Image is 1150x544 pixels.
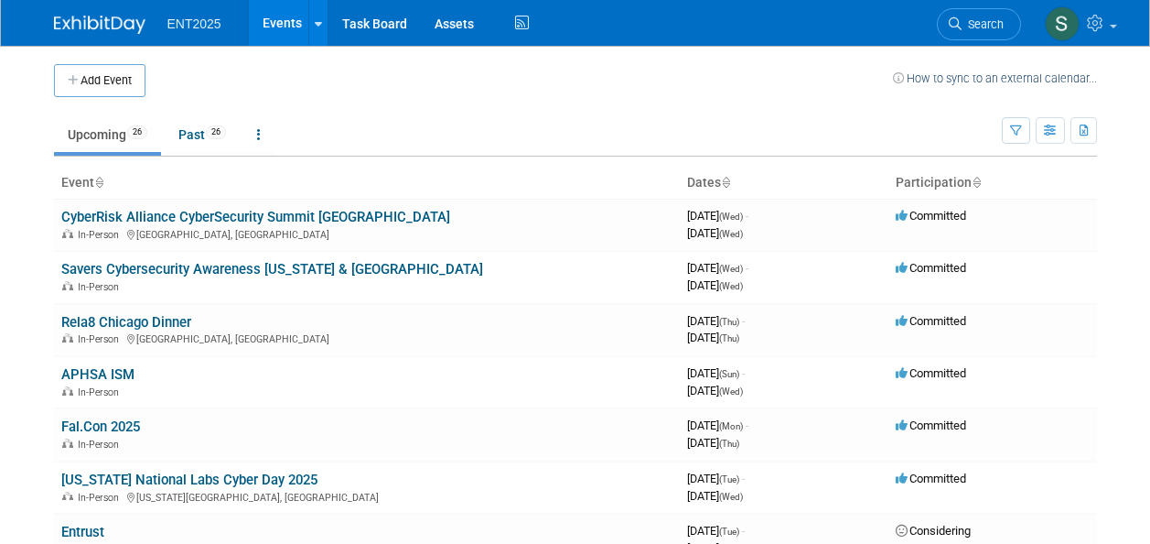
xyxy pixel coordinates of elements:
[719,317,739,327] span: (Thu)
[687,209,748,223] span: [DATE]
[62,386,73,396] img: In-Person Event
[62,492,73,501] img: In-Person Event
[719,474,739,484] span: (Tue)
[721,175,730,190] a: Sort by Start Date
[687,472,745,485] span: [DATE]
[962,17,1004,31] span: Search
[62,333,73,343] img: In-Person Event
[78,386,124,398] span: In-Person
[742,366,745,380] span: -
[719,281,743,291] span: (Wed)
[61,314,191,331] a: Rela8 Chicago Dinner
[687,278,743,292] span: [DATE]
[78,492,124,504] span: In-Person
[78,281,124,293] span: In-Person
[687,384,743,397] span: [DATE]
[687,419,748,432] span: [DATE]
[61,366,134,383] a: APHSA ISM
[680,168,888,199] th: Dates
[888,168,1097,199] th: Participation
[54,64,145,97] button: Add Event
[54,117,161,152] a: Upcoming26
[719,264,743,274] span: (Wed)
[62,439,73,448] img: In-Person Event
[687,366,745,380] span: [DATE]
[719,333,739,343] span: (Thu)
[719,421,743,431] span: (Mon)
[896,366,966,380] span: Committed
[746,261,748,275] span: -
[719,492,743,502] span: (Wed)
[687,489,743,503] span: [DATE]
[61,524,104,540] a: Entrust
[896,209,966,223] span: Committed
[206,125,226,139] span: 26
[78,439,124,451] span: In-Person
[167,16,221,31] span: ENT2025
[896,524,971,538] span: Considering
[687,524,745,538] span: [DATE]
[687,314,745,328] span: [DATE]
[896,261,966,275] span: Committed
[719,439,739,449] span: (Thu)
[127,125,147,139] span: 26
[62,281,73,290] img: In-Person Event
[719,386,743,397] span: (Wed)
[61,226,672,241] div: [GEOGRAPHIC_DATA], [GEOGRAPHIC_DATA]
[61,489,672,504] div: [US_STATE][GEOGRAPHIC_DATA], [GEOGRAPHIC_DATA]
[742,524,745,538] span: -
[896,314,966,328] span: Committed
[54,16,145,34] img: ExhibitDay
[1045,6,1080,41] img: Stephanie Silva
[61,472,317,488] a: [US_STATE] National Labs Cyber Day 2025
[937,8,1021,40] a: Search
[972,175,981,190] a: Sort by Participation Type
[687,226,743,240] span: [DATE]
[719,369,739,379] span: (Sun)
[687,331,739,344] span: [DATE]
[61,209,450,225] a: CyberRisk Alliance CyberSecurity Summit [GEOGRAPHIC_DATA]
[94,175,103,190] a: Sort by Event Name
[719,229,743,239] span: (Wed)
[896,419,966,432] span: Committed
[54,168,680,199] th: Event
[719,212,743,222] span: (Wed)
[61,419,140,435] a: Fal.Con 2025
[746,209,748,223] span: -
[896,472,966,485] span: Committed
[61,261,483,277] a: Savers Cybersecurity Awareness [US_STATE] & [GEOGRAPHIC_DATA]
[165,117,240,152] a: Past26
[687,436,739,450] span: [DATE]
[893,71,1097,85] a: How to sync to an external calendar...
[719,527,739,537] span: (Tue)
[687,261,748,275] span: [DATE]
[746,419,748,432] span: -
[742,314,745,328] span: -
[62,229,73,238] img: In-Person Event
[78,333,124,345] span: In-Person
[742,472,745,485] span: -
[78,229,124,241] span: In-Person
[61,331,672,345] div: [GEOGRAPHIC_DATA], [GEOGRAPHIC_DATA]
